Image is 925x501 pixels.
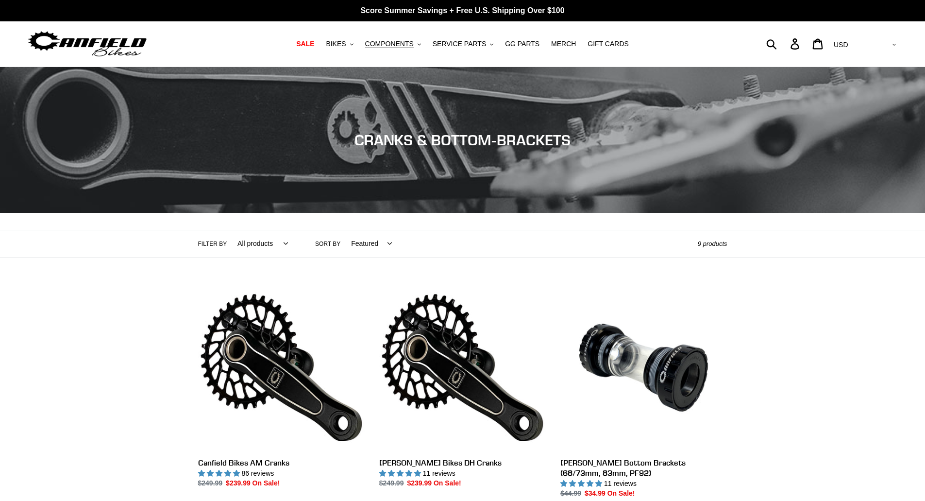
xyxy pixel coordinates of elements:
input: Search [772,33,796,54]
span: 9 products [698,240,727,247]
span: GG PARTS [505,40,539,48]
span: SERVICE PARTS [433,40,486,48]
label: Sort by [315,240,340,248]
span: GIFT CARDS [588,40,629,48]
button: BIKES [321,37,358,51]
label: Filter by [198,240,227,248]
span: SALE [296,40,314,48]
span: MERCH [551,40,576,48]
a: GIFT CARDS [583,37,634,51]
button: COMPONENTS [360,37,426,51]
span: BIKES [326,40,346,48]
span: COMPONENTS [365,40,414,48]
a: SALE [291,37,319,51]
span: CRANKS & BOTTOM-BRACKETS [354,131,571,149]
a: GG PARTS [500,37,544,51]
img: Canfield Bikes [27,29,148,59]
button: SERVICE PARTS [428,37,498,51]
a: MERCH [546,37,581,51]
